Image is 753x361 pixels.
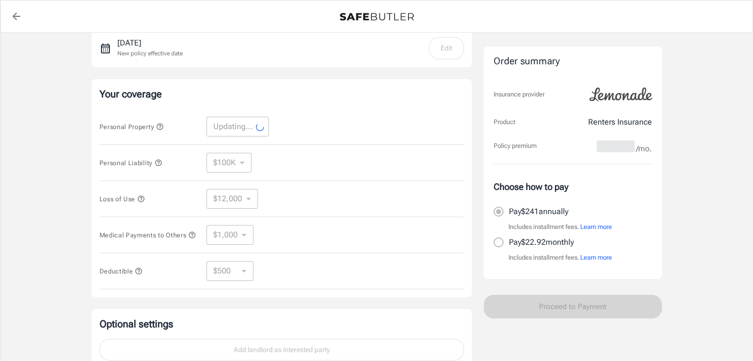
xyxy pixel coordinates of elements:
[100,43,111,54] svg: New policy start date
[100,157,162,169] button: Personal Liability
[100,317,464,331] p: Optional settings
[494,90,545,99] p: Insurance provider
[494,141,537,151] p: Policy premium
[100,265,143,277] button: Deductible
[508,253,612,263] p: Includes installment fees.
[100,193,145,205] button: Loss of Use
[100,195,145,203] span: Loss of Use
[100,159,162,167] span: Personal Liability
[340,13,414,21] img: Back to quotes
[6,6,26,26] a: back to quotes
[494,180,652,193] p: Choose how to pay
[580,222,612,232] button: Learn more
[100,123,164,131] span: Personal Property
[636,142,652,156] span: /mo.
[508,222,612,232] p: Includes installment fees.
[509,206,568,218] p: Pay $241 annually
[117,37,183,49] p: [DATE]
[509,236,574,248] p: Pay $22.92 monthly
[580,253,612,263] button: Learn more
[100,121,164,133] button: Personal Property
[494,117,515,127] p: Product
[584,81,658,108] img: Lemonade
[494,54,652,69] div: Order summary
[588,116,652,128] p: Renters Insurance
[117,49,183,58] p: New policy effective date
[100,268,143,275] span: Deductible
[100,229,197,241] button: Medical Payments to Others
[100,231,197,239] span: Medical Payments to Others
[100,87,464,101] p: Your coverage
